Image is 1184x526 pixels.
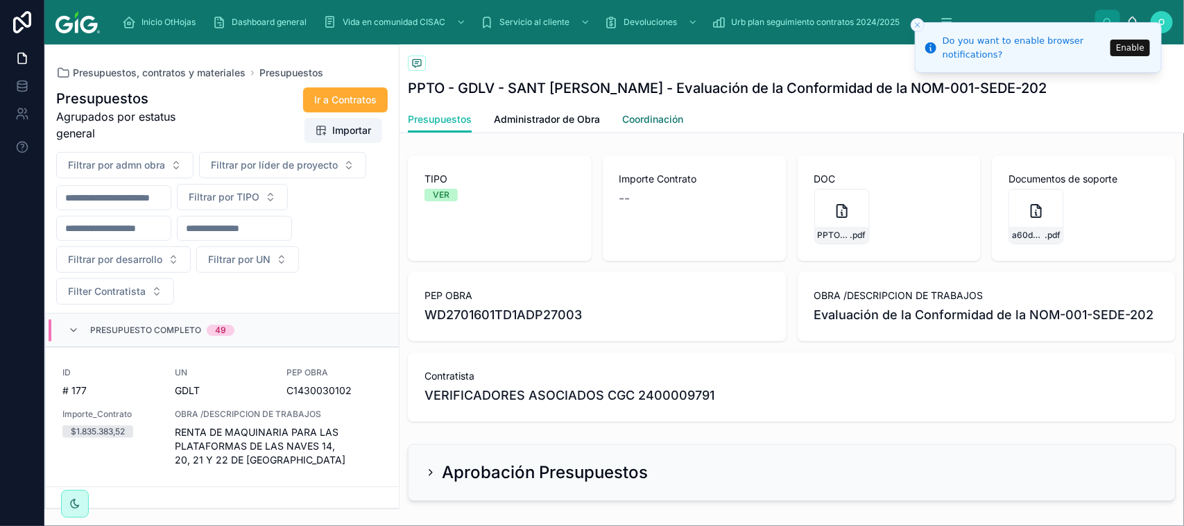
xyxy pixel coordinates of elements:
span: Filtrar por líder de proyecto [211,158,338,172]
a: Inicio OtHojas [118,10,205,35]
span: Inicio OtHojas [141,17,196,28]
span: Filtrar por desarrollo [68,253,162,266]
span: VERIFICADORES ASOCIADOS CGC 2400009791 [424,386,714,405]
a: Presupuestos, contratos y materiales [56,66,246,80]
button: Select Button [56,278,174,305]
span: Importe_Contrato [62,409,158,420]
a: Presupuestos [408,107,472,133]
span: Filter Contratista [68,285,146,298]
h1: PPTO - GDLV - SANT [PERSON_NAME] - Evaluación de la Conformidad de la NOM-001-SEDE-202 [408,78,1047,98]
span: Devoluciones [624,17,677,28]
span: .pdf [850,230,866,241]
div: 49 [215,325,226,336]
span: a60d4331-bdff-4f4a-bf3e-a3f70f376679-WD271A.-PT.-UVIE.VERIFICADORES.cleaned [1012,230,1045,241]
a: Devoluciones [600,10,705,35]
span: Filtrar por admn obra [68,158,165,172]
span: OBRA /DESCRIPCION DE TRABAJOS [175,409,382,420]
span: Coordinación [622,112,683,126]
span: PEP OBRA [286,507,382,518]
button: Importar [304,118,382,143]
button: Select Button [56,152,194,178]
span: Presupuestos, contratos y materiales [73,66,246,80]
button: Enable [1110,40,1150,56]
span: Importar [332,124,371,137]
span: PPTO---GDLV------Evaluación-de-la-Conformidad-de-la-NOM-001-SEDE-202 [818,230,850,241]
button: Ir a Contratos [303,87,388,112]
span: TIPO [424,172,575,186]
span: Documentos de soporte [1009,172,1159,186]
a: Servicio al cliente [476,10,597,35]
span: Contratista [424,369,1159,383]
div: $1.835.383,52 [71,425,125,438]
span: O [1159,17,1165,28]
h1: Presupuestos [56,89,211,108]
span: Vida en comunidad CISAC [343,17,445,28]
span: Ir a Contratos [314,93,377,107]
a: Coordinación [622,107,683,135]
span: Urb plan seguimiento contratos 2024/2025 [731,17,900,28]
span: Servicio al cliente [499,17,569,28]
span: Administrador de Obra [494,112,600,126]
span: UN [175,507,271,518]
span: UN [175,367,271,378]
span: DOC [814,172,965,186]
span: RENTA DE MAQUINARIA PARA LAS PLATAFORMAS DE LAS NAVES 14, 20, 21 Y 22 DE [GEOGRAPHIC_DATA] [175,425,382,467]
button: Select Button [196,246,299,273]
div: Do you want to enable browser notifications? [943,34,1106,61]
div: VER [433,189,449,201]
span: Importe Contrato [619,172,770,186]
a: Urb plan seguimiento contratos 2024/2025 [707,10,927,35]
span: PEP OBRA [286,367,382,378]
a: ID# 177UNGDLTPEP OBRAC1430030102Importe_Contrato$1.835.383,52OBRA /DESCRIPCION DE TRABAJOSRENTA D... [46,347,399,486]
span: Presupuestos [408,112,472,126]
button: Select Button [56,246,191,273]
a: Vida en comunidad CISAC [319,10,473,35]
button: Select Button [199,152,366,178]
span: .pdf [1045,230,1061,241]
span: # 177 [62,384,158,398]
a: Administrador de Obra [494,107,600,135]
button: Select Button [177,184,288,210]
button: Close toast [911,18,925,32]
span: -- [619,189,630,208]
span: Agrupados por estatus general [56,108,211,142]
span: Evaluación de la Conformidad de la NOM-001-SEDE-202 [814,305,1160,325]
h2: Aprobación Presupuestos [442,461,648,484]
img: App logo [55,11,100,33]
a: Presupuestos [259,66,323,80]
span: OBRA /DESCRIPCION DE TRABAJOS [814,289,1160,303]
span: ID [62,367,158,378]
div: scrollable content [111,7,1095,37]
span: Filtrar por UN [208,253,271,266]
a: Dashboard general [208,10,316,35]
span: ID [62,507,158,518]
span: WD2701601TD1ADP27003 [424,305,770,325]
span: C1430030102 [286,384,382,398]
span: Filtrar por TIPO [189,190,259,204]
span: Presupuesto Completo [90,325,201,336]
span: Dashboard general [232,17,307,28]
span: GDLT [175,384,200,398]
span: PEP OBRA [424,289,770,303]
